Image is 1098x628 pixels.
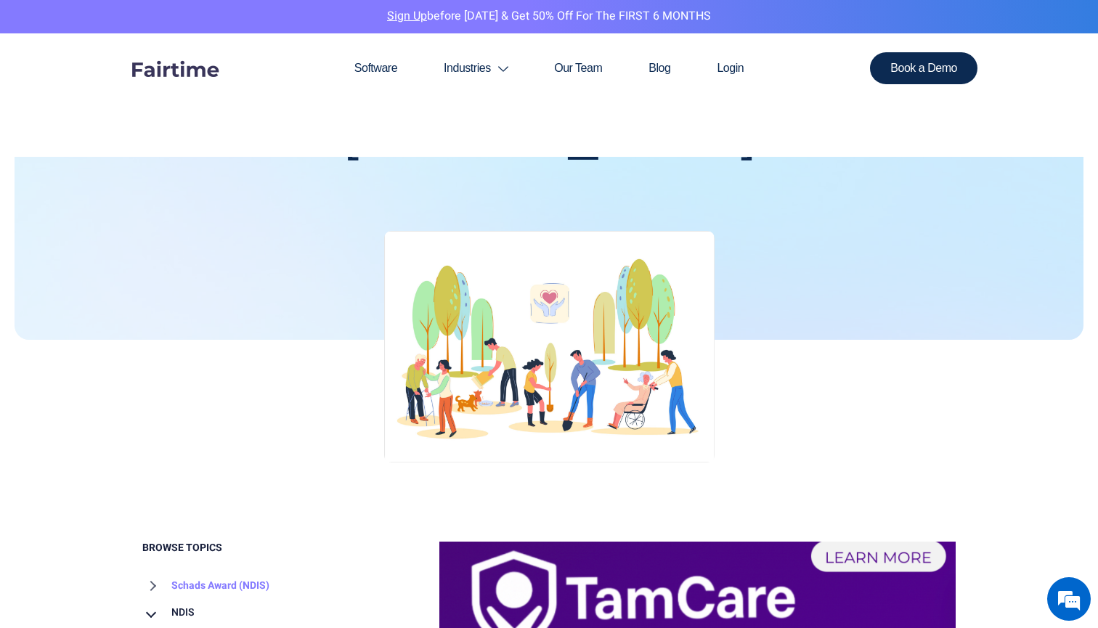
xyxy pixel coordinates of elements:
[625,33,694,103] a: Blog
[84,183,200,330] span: We're online!
[76,81,244,100] div: Chat with us now
[890,62,957,74] span: Book a Demo
[142,599,195,627] a: NDIS
[7,396,277,447] textarea: Type your message and hit 'Enter'
[238,7,273,42] div: Minimize live chat window
[384,231,715,462] img: aged care pay rise
[331,33,420,103] a: Software
[387,7,427,25] a: Sign Up
[11,7,1087,26] p: before [DATE] & Get 50% Off for the FIRST 6 MONTHS
[531,33,625,103] a: Our Team
[870,52,977,84] a: Book a Demo
[142,572,269,600] a: Schads Award (NDIS)
[420,33,531,103] a: Industries
[694,33,767,103] a: Login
